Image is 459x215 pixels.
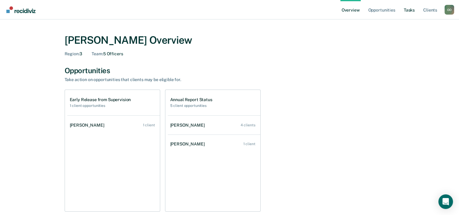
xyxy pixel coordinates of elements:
div: [PERSON_NAME] Overview [65,34,395,46]
span: Region : [65,51,79,56]
div: Opportunities [65,66,395,75]
div: 3 [65,51,82,56]
div: 4 clients [241,123,255,127]
h2: 5 client opportunities [170,104,212,108]
div: 5 Officers [92,51,123,56]
div: 1 client [143,123,155,127]
a: [PERSON_NAME] 4 clients [168,117,260,134]
div: O O [444,5,454,15]
span: Team : [92,51,103,56]
div: [PERSON_NAME] [70,123,107,128]
h2: 1 client opportunities [70,104,131,108]
img: Recidiviz [6,6,35,13]
div: Take action on opportunities that clients may be eligible for. [65,77,277,82]
a: [PERSON_NAME] 1 client [67,117,160,134]
h1: Annual Report Status [170,97,212,102]
div: [PERSON_NAME] [170,142,207,147]
div: [PERSON_NAME] [170,123,207,128]
div: 1 client [243,142,255,146]
button: Profile dropdown button [444,5,454,15]
div: Open Intercom Messenger [438,194,453,209]
h1: Early Release from Supervision [70,97,131,102]
a: [PERSON_NAME] 1 client [168,135,260,153]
